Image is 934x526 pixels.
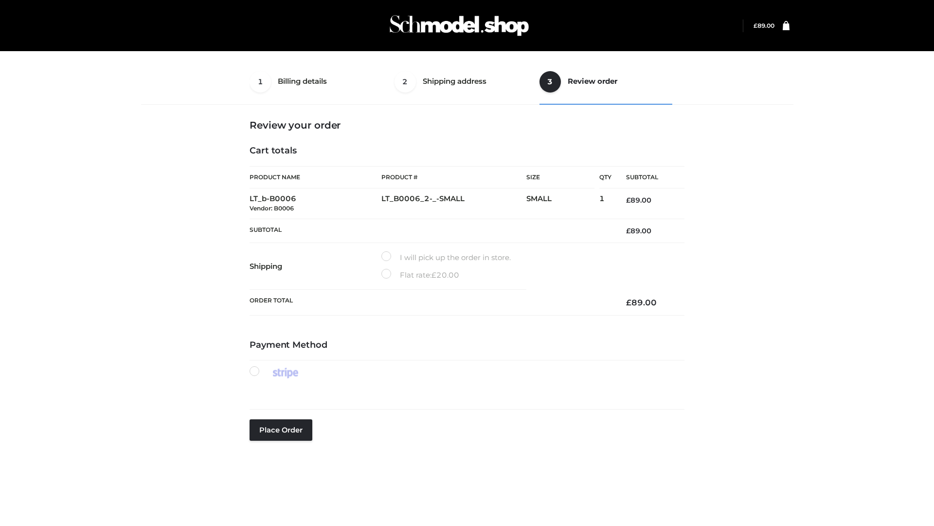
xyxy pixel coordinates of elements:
th: Shipping [250,243,381,290]
a: £89.00 [754,22,774,29]
span: £ [626,226,630,235]
label: I will pick up the order in store. [381,251,511,264]
small: Vendor: B0006 [250,205,294,212]
bdi: 89.00 [626,298,657,307]
th: Product # [381,166,526,188]
img: Schmodel Admin 964 [386,6,532,45]
td: LT_B0006_2-_-SMALL [381,188,526,219]
th: Qty [599,166,611,188]
button: Place order [250,419,312,441]
bdi: 20.00 [431,270,459,280]
h4: Cart totals [250,146,684,156]
td: SMALL [526,188,599,219]
th: Product Name [250,166,381,188]
span: £ [754,22,757,29]
th: Subtotal [611,167,684,188]
td: LT_b-B0006 [250,188,381,219]
td: 1 [599,188,611,219]
bdi: 89.00 [626,196,651,205]
h3: Review your order [250,119,684,131]
span: £ [626,196,630,205]
label: Flat rate: [381,269,459,282]
h4: Payment Method [250,340,684,351]
span: £ [626,298,631,307]
bdi: 89.00 [754,22,774,29]
bdi: 89.00 [626,226,651,235]
span: £ [431,270,436,280]
th: Order Total [250,290,611,316]
th: Size [526,167,594,188]
th: Subtotal [250,219,611,243]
